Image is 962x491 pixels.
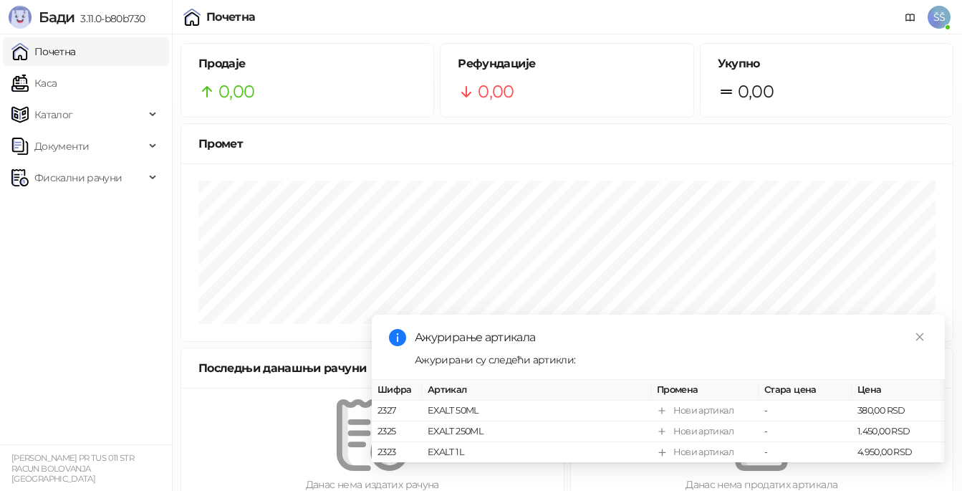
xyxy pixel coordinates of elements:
[458,55,675,72] h5: Рефундације
[74,12,145,25] span: 3.11.0-b80b730
[422,380,651,401] th: Артикал
[34,132,89,161] span: Документи
[372,380,422,401] th: Шифра
[651,380,759,401] th: Промена
[34,100,73,129] span: Каталог
[759,442,852,463] td: -
[422,401,651,421] td: EXALT 50ML
[912,329,928,345] a: Close
[673,424,733,439] div: Нови артикал
[206,11,256,23] div: Почетна
[478,78,514,105] span: 0,00
[928,6,951,29] span: ŠŠ
[852,401,945,421] td: 380,00 RSD
[11,453,134,484] small: [PERSON_NAME] PR TUS 011 STR RACUN BOLOVANJA [GEOGRAPHIC_DATA]
[718,55,935,72] h5: Укупно
[415,329,928,346] div: Ажурирање артикала
[372,401,422,421] td: 2327
[198,135,935,153] div: Промет
[899,6,922,29] a: Документација
[198,359,417,377] div: Последњи данашњи рачуни
[759,380,852,401] th: Стара цена
[673,445,733,459] div: Нови артикал
[915,332,925,342] span: close
[422,421,651,442] td: EXALT 250ML
[852,380,945,401] th: Цена
[759,421,852,442] td: -
[415,352,928,368] div: Ажурирани су следећи артикли:
[852,421,945,442] td: 1.450,00 RSD
[198,55,416,72] h5: Продаје
[372,442,422,463] td: 2323
[39,9,74,26] span: Бади
[34,163,122,192] span: Фискални рачуни
[852,442,945,463] td: 4.950,00 RSD
[11,37,76,66] a: Почетна
[389,329,406,346] span: info-circle
[372,421,422,442] td: 2325
[218,78,254,105] span: 0,00
[673,404,733,418] div: Нови артикал
[759,401,852,421] td: -
[11,69,57,97] a: Каса
[9,6,32,29] img: Logo
[738,78,774,105] span: 0,00
[422,442,651,463] td: EXALT 1L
